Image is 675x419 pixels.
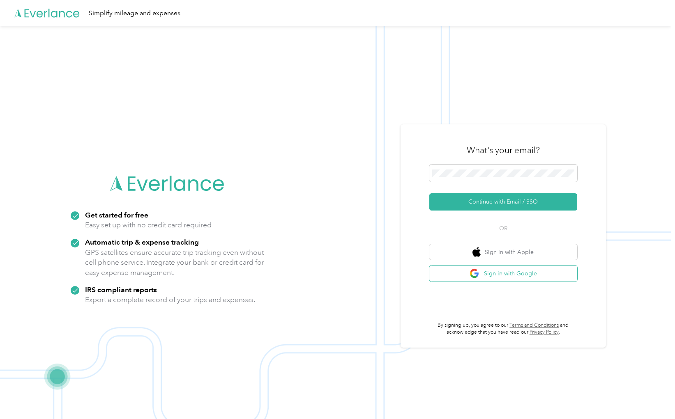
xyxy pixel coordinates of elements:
a: Privacy Policy [530,329,559,335]
strong: IRS compliant reports [85,285,157,294]
img: apple logo [472,247,481,257]
div: Simplify mileage and expenses [89,8,180,18]
p: Easy set up with no credit card required [85,220,212,230]
img: google logo [470,268,480,279]
h3: What's your email? [467,144,540,156]
button: google logoSign in with Google [429,266,577,282]
button: apple logoSign in with Apple [429,244,577,260]
strong: Get started for free [85,211,148,219]
p: Export a complete record of your trips and expenses. [85,295,255,305]
p: By signing up, you agree to our and acknowledge that you have read our . [429,322,577,336]
button: Continue with Email / SSO [429,193,577,211]
a: Terms and Conditions [509,322,559,328]
span: OR [489,224,518,233]
strong: Automatic trip & expense tracking [85,238,199,246]
p: GPS satellites ensure accurate trip tracking even without cell phone service. Integrate your bank... [85,247,265,278]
